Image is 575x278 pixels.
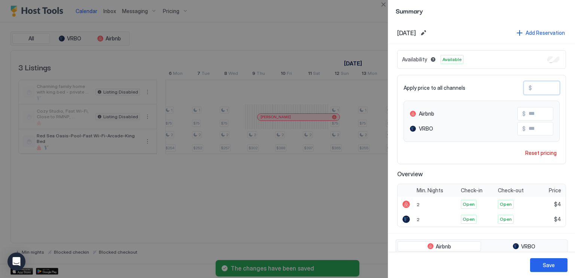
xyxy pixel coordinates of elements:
span: Min. Nights [417,187,443,194]
span: $4 [554,201,561,208]
span: Open [463,216,475,223]
button: Blocked dates override all pricing rules and remain unavailable until manually unblocked [429,55,438,64]
button: VRBO [483,241,566,252]
button: Edit date range [419,28,428,37]
span: VRBO [419,125,433,132]
span: $ [522,125,526,132]
span: Open [500,201,512,208]
span: Price [549,187,561,194]
span: $4 [554,216,561,223]
span: Apply price to all channels [404,85,465,91]
span: Check-out [498,187,524,194]
span: [DATE] [397,29,416,37]
span: Airbnb [419,110,434,117]
div: Reset pricing [525,149,557,157]
span: Open [463,201,475,208]
button: Reset pricing [522,148,560,158]
div: Save [543,261,555,269]
span: Overview [397,170,566,178]
span: 2 [417,217,420,222]
span: 2 [417,202,420,207]
div: Open Intercom Messenger [7,253,25,271]
button: Airbnb [398,241,481,252]
span: $ [529,85,532,91]
span: Check-in [461,187,483,194]
span: VRBO [521,243,535,250]
span: Available [442,56,462,63]
div: Add Reservation [526,29,565,37]
span: Availability [402,56,427,63]
div: tab-group [396,239,568,254]
span: $ [522,110,526,117]
span: Summary [396,6,568,15]
button: Add Reservation [515,28,566,38]
span: Open [500,216,512,223]
span: Airbnb [436,243,451,250]
button: Save [530,258,568,272]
